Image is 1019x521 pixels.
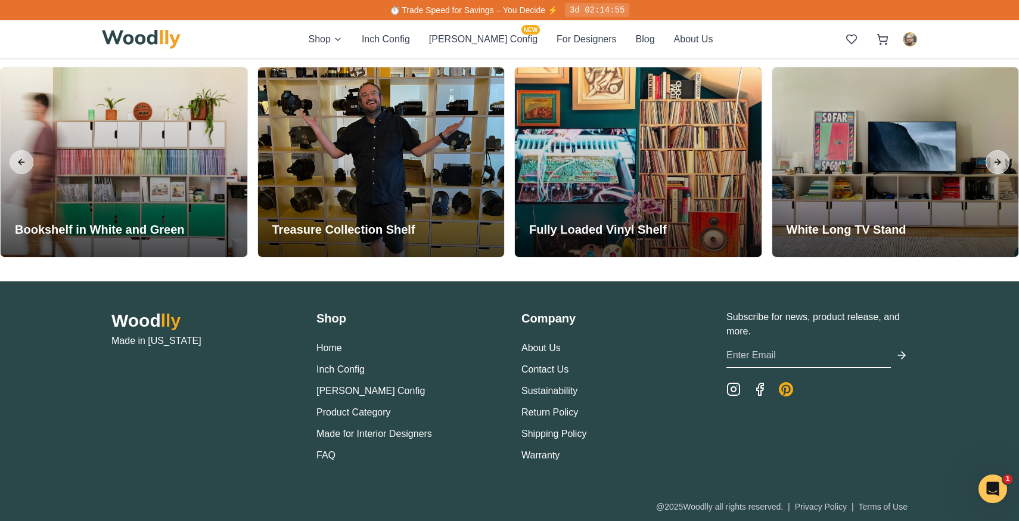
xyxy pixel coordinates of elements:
[788,502,790,511] span: |
[111,310,293,331] h2: Wood
[903,33,917,46] img: Mikey Haverman
[521,310,703,327] h3: Company
[779,382,793,396] a: Pinterest
[111,334,293,348] p: Made in [US_STATE]
[674,32,713,46] button: About Us
[557,32,616,46] button: For Designers
[565,3,629,17] div: 3d 02:14:55
[316,450,335,460] a: FAQ
[1003,475,1012,484] span: 1
[309,32,343,46] button: Shop
[316,310,498,327] h3: Shop
[859,502,908,511] a: Terms of Use
[521,25,540,35] span: NEW
[726,343,891,368] input: Enter Email
[316,407,391,417] a: Product Category
[362,32,410,46] button: Inch Config
[978,475,1007,503] iframe: Intercom live chat
[726,382,741,396] a: Instagram
[102,30,181,49] img: Woodlly
[15,221,184,238] h3: Bookshelf in White and Green
[656,501,908,513] div: @ 2025 Woodlly all rights reserved.
[316,384,425,398] button: [PERSON_NAME] Config
[795,502,847,511] a: Privacy Policy
[636,32,655,46] button: Blog
[521,343,561,353] a: About Us
[521,364,568,374] a: Contact Us
[852,502,854,511] span: |
[316,429,432,439] a: Made for Interior Designers
[390,5,558,15] span: ⏱️ Trade Speed for Savings – You Decide ⚡
[521,450,560,460] a: Warranty
[161,311,181,330] span: lly
[726,310,908,339] p: Subscribe for news, product release, and more.
[787,221,906,238] h3: White Long TV Stand
[903,32,917,46] button: Mikey Haverman
[521,407,578,417] a: Return Policy
[316,343,342,353] a: Home
[529,221,667,238] h3: Fully Loaded Vinyl Shelf
[753,382,767,396] a: Facebook
[272,221,415,238] h3: Treasure Collection Shelf
[521,386,577,396] a: Sustainability
[429,32,538,46] button: [PERSON_NAME] ConfigNEW
[521,429,586,439] a: Shipping Policy
[316,362,365,377] button: Inch Config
